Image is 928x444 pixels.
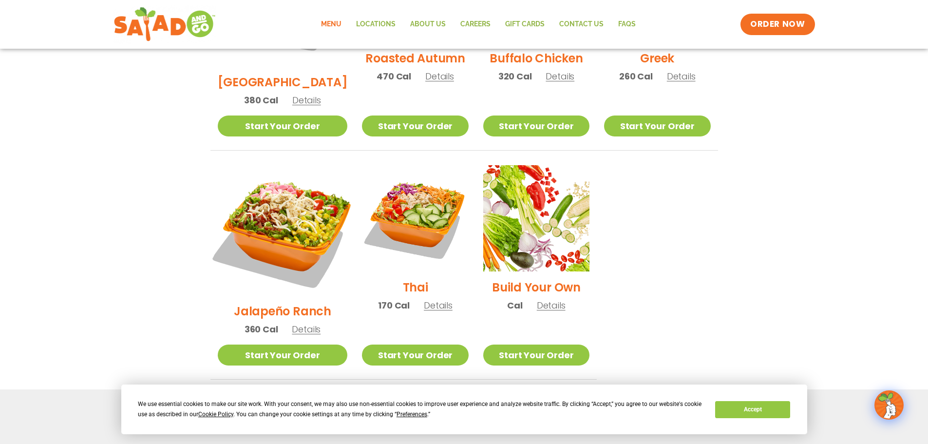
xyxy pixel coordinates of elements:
span: 320 Cal [498,70,532,83]
a: Start Your Order [218,345,348,366]
span: ORDER NOW [750,19,805,30]
span: Details [546,70,574,82]
a: Start Your Order [483,345,589,366]
div: Cookie Consent Prompt [121,385,807,434]
a: ORDER NOW [740,14,814,35]
a: About Us [403,13,453,36]
span: Details [667,70,696,82]
h2: Buffalo Chicken [490,50,583,67]
a: Careers [453,13,498,36]
h2: Greek [640,50,674,67]
button: Accept [715,401,790,418]
nav: Menu [314,13,643,36]
img: Product photo for Build Your Own [483,165,589,271]
span: 360 Cal [245,323,278,336]
a: Start Your Order [604,116,710,136]
span: Details [424,299,453,311]
span: Cookie Policy [198,411,233,418]
img: Product photo for Thai Salad [362,165,468,271]
h2: Jalapeño Ranch [234,303,331,320]
img: Product photo for Jalapeño Ranch Salad [206,154,359,307]
a: FAQs [611,13,643,36]
h2: [GEOGRAPHIC_DATA] [218,74,348,91]
span: 260 Cal [619,70,653,83]
span: 170 Cal [378,299,410,312]
a: Start Your Order [218,116,348,136]
h2: Build Your Own [492,279,581,296]
span: Details [425,70,454,82]
a: Menu [314,13,349,36]
a: Start Your Order [483,116,589,136]
h2: Roasted Autumn [365,50,465,67]
span: Details [537,299,566,311]
span: 470 Cal [377,70,411,83]
div: We use essential cookies to make our site work. With your consent, we may also use non-essential ... [138,399,703,420]
h2: Thai [403,279,428,296]
img: new-SAG-logo-768×292 [114,5,216,44]
a: Start Your Order [362,345,468,366]
span: Details [292,323,321,335]
span: Cal [507,299,522,312]
a: GIFT CARDS [498,13,552,36]
img: wpChatIcon [875,391,903,419]
a: Start Your Order [362,116,468,136]
span: 380 Cal [244,94,278,107]
a: Contact Us [552,13,611,36]
a: Locations [349,13,403,36]
span: Details [292,94,321,106]
span: Preferences [397,411,427,418]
